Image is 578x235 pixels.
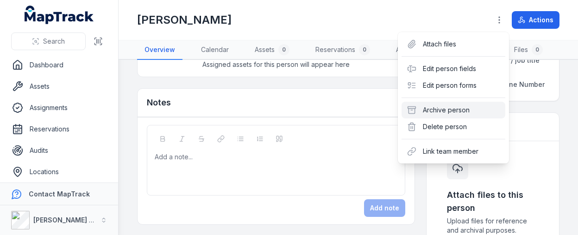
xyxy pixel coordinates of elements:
div: Edit person fields [402,60,505,77]
div: Delete person [402,118,505,135]
div: Attach files [402,36,505,52]
div: Archive person [402,102,505,118]
div: Edit person forms [402,77,505,94]
div: Link team member [402,143,505,160]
